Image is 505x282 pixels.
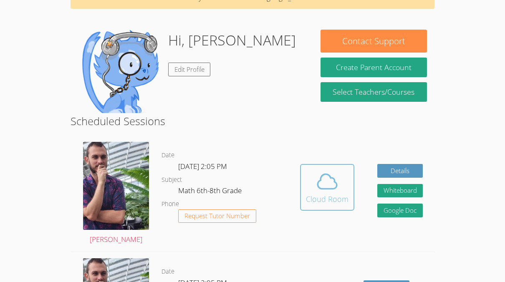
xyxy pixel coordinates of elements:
[321,30,427,53] button: Contact Support
[184,213,250,219] span: Request Tutor Number
[168,30,296,51] h1: Hi, [PERSON_NAME]
[178,209,256,223] button: Request Tutor Number
[377,204,423,217] a: Google Doc
[377,164,423,178] a: Details
[162,175,182,185] dt: Subject
[162,199,179,209] dt: Phone
[306,193,348,205] div: Cloud Room
[377,184,423,198] button: Whiteboard
[162,150,174,161] dt: Date
[321,58,427,77] button: Create Parent Account
[300,164,354,211] button: Cloud Room
[71,113,434,129] h2: Scheduled Sessions
[178,185,243,199] dd: Math 6th-8th Grade
[162,267,174,277] dt: Date
[83,142,149,229] img: 20240721_091457.jpg
[83,142,149,245] a: [PERSON_NAME]
[78,30,162,113] img: default.png
[178,161,227,171] span: [DATE] 2:05 PM
[168,63,211,76] a: Edit Profile
[321,82,427,102] a: Select Teachers/Courses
